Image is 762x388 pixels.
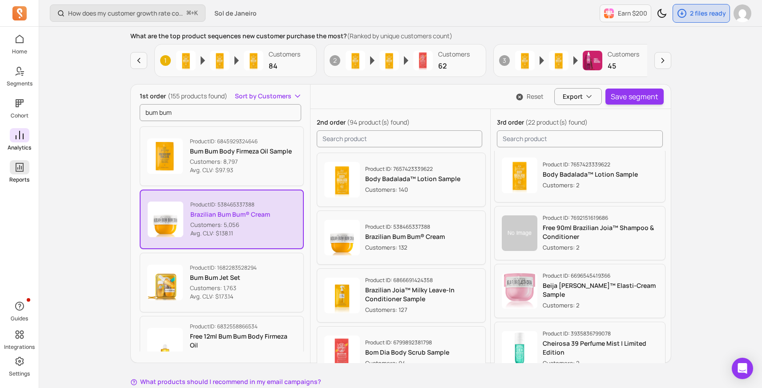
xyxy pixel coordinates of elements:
p: Product ID: 538465337388 [190,201,270,208]
p: 45 [608,61,639,71]
button: 2 files ready [673,4,730,23]
p: Customers: 2 [543,243,658,252]
p: Reports [9,176,29,183]
p: Avg. CLV: $97.93 [190,166,292,175]
img: Product image [379,51,399,70]
p: Product ID: 6832558866534 [190,323,297,330]
img: Product image [346,51,365,70]
p: What are the top product sequences new customer purchase the most? [130,32,671,40]
p: Product ID: 6696545419366 [543,272,658,279]
kbd: K [194,10,198,17]
p: Product ID: 3935836799078 [543,330,658,337]
button: Sol de Janeiro [209,5,262,21]
input: search product [317,130,482,147]
p: Product ID: 7657423339622 [543,161,638,168]
p: Free 12ml Bum Bum Body Firmeza Oil [190,332,297,350]
button: Guides [10,297,29,324]
p: Product ID: 6799892381798 [365,339,449,346]
p: 1st order [140,92,227,101]
p: Analytics [8,144,31,151]
p: Customers: 2 [543,359,658,368]
p: Customers: 127 [365,305,478,314]
p: Free 90ml Brazilian Joia™ Shampoo & Conditioner [543,223,658,241]
button: Product imageProduct ID: 538465337388Brazilian Bum Bum® CreamCustomers: 132 [317,210,486,265]
p: Bum Bum Body Firmeza Oil Sample [190,147,292,156]
img: Product image [502,215,537,251]
button: Save segment [605,89,664,105]
span: 2 [330,55,340,66]
p: How does my customer growth rate compare to similar stores? [68,9,183,18]
p: 3rd order [497,118,663,127]
button: ProductID: 1682283528294Bum Bum Jet SetCustomers: 1,763Avg. CLV: $173.14 [140,253,304,312]
p: Cheirosa 39 Perfume Mist | Limited Edition [543,339,658,357]
p: Brazilian Bum Bum® Cream [365,232,445,241]
button: Product imageProduct ID: 7657423339622Body Badalada™ Lotion SampleCustomers: 2 [494,148,665,202]
img: avatar [734,4,751,22]
img: Product image [176,51,196,70]
img: Product image [502,158,537,193]
kbd: ⌘ [186,8,191,19]
button: Sort by Customers [235,92,302,101]
img: Product image [413,51,433,70]
div: Open Intercom Messenger [732,358,753,379]
button: Earn $200 [600,4,651,22]
span: Sort by Customers [235,92,291,101]
p: Product ID: 6845929324646 [190,138,292,145]
img: Product image [148,202,183,237]
button: Product imageProduct ID: 6696545419366Beija [PERSON_NAME]™ Elasti-Cream SampleCustomers: 2 [494,264,665,318]
p: 2nd order [317,118,482,127]
p: Customers: 94 [365,359,449,368]
button: Product imageProduct ID: 3935836799078Cheirosa 39 Perfume Mist | Limited EditionCustomers: 2 [494,322,665,376]
button: Product imageProduct ID: 7692151619686Free 90ml Brazilian Joia™ Shampoo & ConditionerCustomers: 2 [494,206,665,260]
span: Sol de Janeiro [214,9,257,18]
button: ProductID: 538465337388Brazilian Bum Bum® CreamCustomers: 5,056Avg. CLV: $138.11 [140,190,304,249]
p: Customers [438,50,470,59]
span: (Ranked by unique customers count) [347,32,452,40]
img: Product image [210,51,230,70]
p: Integrations [4,344,35,351]
p: Product ID: 7657423339622 [365,166,460,173]
p: Customers [608,50,639,59]
span: 1 [160,55,171,66]
button: Toggle dark mode [653,4,671,22]
img: Product image [515,51,535,70]
img: Product image [147,328,183,364]
button: Reset [509,92,551,101]
p: Cohort [11,112,28,119]
button: How does my customer growth rate compare to similar stores?⌘+K [50,4,206,22]
img: Product image [583,51,602,70]
p: Home [12,48,27,55]
img: Product image [324,220,360,255]
img: Product image [324,335,360,371]
p: 62 [438,61,470,71]
button: Export [554,88,602,105]
img: Product image [147,265,183,300]
p: Product ID: 538465337388 [365,223,445,230]
button: Product imageProduct ID: 6866691424358Brazilian Joia™ Milky Leave-In Conditioner SampleCustomers:... [317,268,486,323]
p: Customers: 1,763 [190,284,257,293]
button: What products should I recommend in my email campaigns? [130,377,321,386]
p: Customers: 8,797 [190,158,292,166]
p: Customers: 1,580 [190,352,297,360]
p: Body Badalada™ Lotion Sample [365,174,460,183]
p: Customers [269,50,300,59]
img: Product image [502,331,537,367]
p: 2 files ready [690,9,726,18]
p: Product ID: 6866691424358 [365,277,478,284]
p: Bum Bum Jet Set [190,273,257,282]
input: search product [497,130,663,147]
button: Product imageProduct ID: 6799892381798Bom Dia Body Scrub SampleCustomers: 94 [317,326,486,380]
span: (22 product(s) found) [525,118,588,126]
p: Brazilian Joia™ Milky Leave-In Conditioner Sample [365,286,478,303]
img: Product image [244,51,263,70]
span: + [187,8,198,18]
button: 3Product imageProduct imageProduct imageCustomers45 [493,44,656,77]
p: Customers: 5,056 [190,221,270,230]
p: Guides [11,315,28,322]
p: Product ID: 1682283528294 [190,264,257,271]
button: ProductID: 6845929324646Bum Bum Body Firmeza Oil SampleCustomers: 8,797Avg. CLV: $97.93 [140,126,304,186]
p: Earn $200 [618,9,647,18]
button: Product imageProduct ID: 7657423339622Body Badalada™ Lotion SampleCustomers: 140 [317,153,486,207]
span: Export [563,92,583,101]
img: Product image [502,273,537,309]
